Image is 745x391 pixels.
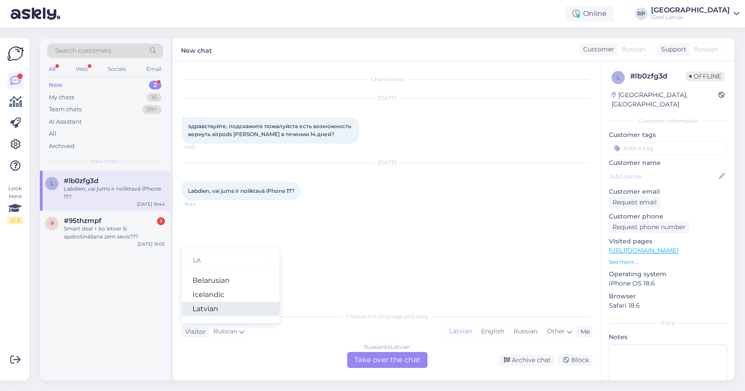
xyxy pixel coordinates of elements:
span: Labdien, vai jums ir noliktavā iPhone 17? [188,188,294,194]
div: Me [577,327,590,336]
div: New [49,81,63,90]
div: 16 [147,93,161,102]
div: Customer [580,45,614,54]
p: Notes [609,332,727,342]
div: Labdien, vai jums ir noliktavā iPhone 17? [64,185,165,201]
div: Extra [609,319,727,327]
img: Askly Logo [7,45,24,62]
div: Latvian [445,325,476,338]
label: New chat [181,43,212,55]
div: All [47,63,57,75]
span: l [617,74,620,81]
span: Russian [213,327,237,336]
a: Latvian [182,302,279,316]
div: Visitor [182,327,206,336]
div: Archive chat [498,354,554,366]
div: [GEOGRAPHIC_DATA], [GEOGRAPHIC_DATA] [612,90,718,109]
div: Team chats [49,105,82,114]
p: Browser [609,292,727,301]
p: See more ... [609,258,727,266]
input: Type to filter... [189,254,272,267]
div: [DATE] 16:44 [137,201,165,207]
p: Customer phone [609,212,727,221]
div: All [49,129,56,138]
span: Offline [686,71,725,81]
div: Look Here [7,184,23,224]
span: Russian [622,45,646,54]
div: RP [635,8,647,20]
div: [DATE] [182,159,592,167]
div: Request email [609,196,660,208]
a: Belarusian [182,274,279,288]
div: [GEOGRAPHIC_DATA] [651,7,730,14]
span: #lb0zfg3d [64,177,98,185]
span: 16:44 [184,201,218,207]
span: Other [547,327,565,335]
p: Customer tags [609,130,727,140]
div: Request phone number [609,221,689,233]
a: Icelandic [182,288,279,302]
div: iDeal Latvija [651,14,730,21]
p: Customer name [609,158,727,168]
div: Email [145,63,163,75]
div: AI Assistant [49,117,82,126]
p: Visited pages [609,237,727,246]
div: [DATE] 16:05 [137,241,165,247]
a: [URL][DOMAIN_NAME] [609,246,678,254]
div: 2 [149,81,161,90]
div: Choose the language and reply [182,313,592,321]
div: # lb0zfg3d [630,71,686,82]
div: Archived [49,142,74,151]
span: 11:03 [184,144,218,151]
span: Russian [694,45,718,54]
span: New chats [91,157,119,165]
div: 1 [157,217,165,225]
input: Add a tag [609,141,727,155]
div: 2 / 3 [7,216,23,224]
div: [DATE] [182,94,592,102]
div: Support [658,45,686,54]
a: [GEOGRAPHIC_DATA]iDeal Latvija [651,7,740,21]
div: Web [74,63,90,75]
div: Socials [106,63,128,75]
span: Search customers [55,46,111,55]
div: My chats [49,93,74,102]
span: l [51,180,54,187]
input: Add name [609,172,717,181]
p: Operating system [609,270,727,279]
span: здравствуйте, подскажите пожалуйста есть возможность вернуть airpods [PERSON_NAME] в течении 14 д... [188,123,353,137]
div: Smart deal + ko ietver šī apdrošināšana zem sevis??? [64,225,165,241]
div: Take over the chat [347,352,427,368]
div: Chat started [182,75,592,83]
div: English [476,325,509,338]
div: 99+ [142,105,161,114]
div: Russian [509,325,542,338]
div: Block [558,354,592,366]
div: Russian to Latvian [364,343,410,351]
p: Customer email [609,187,727,196]
span: 9 [51,220,54,227]
div: Customer information [609,117,727,125]
span: #95thzmpf [64,217,102,225]
div: Online [565,6,614,22]
p: Safari 18.6 [609,301,727,310]
p: iPhone OS 18.6 [609,279,727,288]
